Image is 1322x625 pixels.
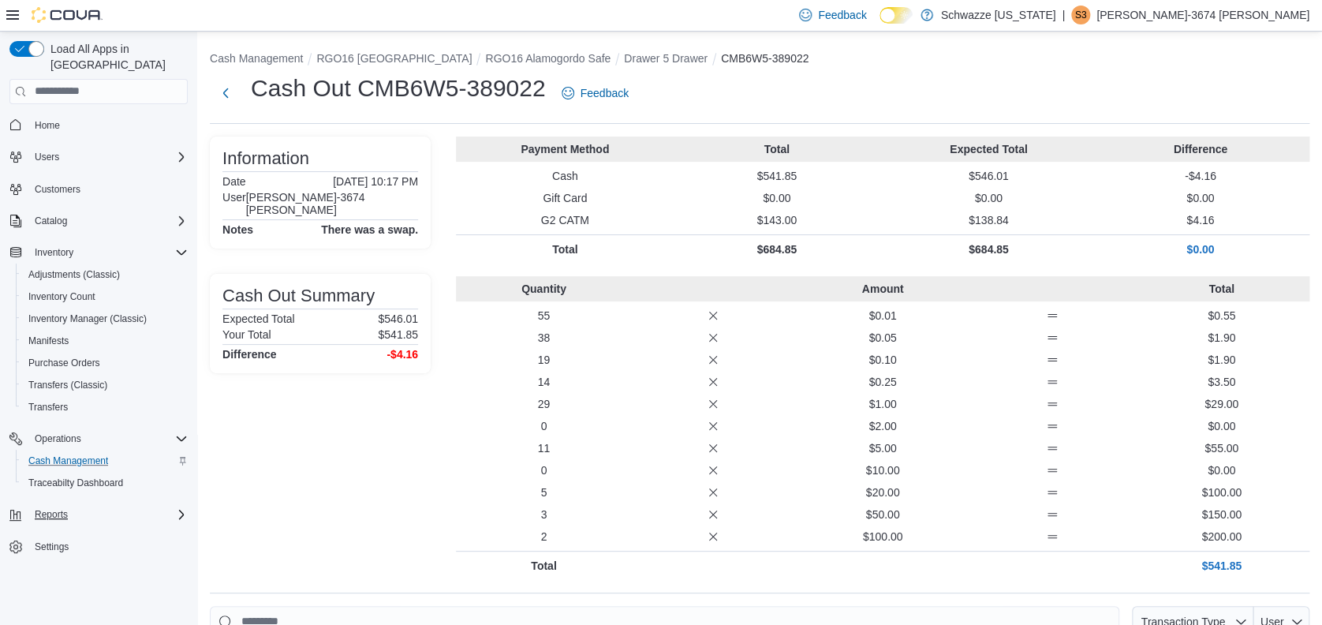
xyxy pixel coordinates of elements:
[22,473,188,492] span: Traceabilty Dashboard
[316,52,472,65] button: RGO16 [GEOGRAPHIC_DATA]
[721,52,809,65] button: CMB6W5-389022
[801,281,965,297] p: Amount
[886,190,1092,206] p: $0.00
[3,535,194,558] button: Settings
[801,485,965,500] p: $20.00
[801,529,965,545] p: $100.00
[1062,6,1065,24] p: |
[3,114,194,137] button: Home
[35,508,68,521] span: Reports
[3,210,194,232] button: Catalog
[22,398,188,417] span: Transfers
[1098,241,1304,257] p: $0.00
[16,264,194,286] button: Adjustments (Classic)
[387,348,418,361] h4: -$4.16
[1075,6,1087,24] span: S3
[28,505,188,524] span: Reports
[32,7,103,23] img: Cova
[16,450,194,472] button: Cash Management
[818,7,866,23] span: Feedback
[35,246,73,259] span: Inventory
[222,149,309,168] h3: Information
[28,179,188,199] span: Customers
[35,432,81,445] span: Operations
[1140,529,1303,545] p: $200.00
[222,191,246,204] h6: User
[210,77,241,109] button: Next
[879,7,913,24] input: Dark Mode
[16,396,194,418] button: Transfers
[886,212,1092,228] p: $138.84
[28,379,107,391] span: Transfers (Classic)
[35,215,67,227] span: Catalog
[28,211,188,230] span: Catalog
[1098,190,1304,206] p: $0.00
[941,6,1056,24] p: Schwazze [US_STATE]
[22,451,114,470] a: Cash Management
[28,148,65,167] button: Users
[28,357,100,369] span: Purchase Orders
[35,541,69,553] span: Settings
[3,178,194,200] button: Customers
[28,537,75,556] a: Settings
[462,396,626,412] p: 29
[1098,168,1304,184] p: -$4.16
[462,330,626,346] p: 38
[462,374,626,390] p: 14
[22,473,129,492] a: Traceabilty Dashboard
[44,41,188,73] span: Load All Apps in [GEOGRAPHIC_DATA]
[801,308,965,324] p: $0.01
[462,281,626,297] p: Quantity
[1140,308,1303,324] p: $0.55
[378,328,418,341] p: $541.85
[462,558,626,574] p: Total
[222,286,375,305] h3: Cash Out Summary
[462,485,626,500] p: 5
[16,308,194,330] button: Inventory Manager (Classic)
[1140,396,1303,412] p: $29.00
[28,148,188,167] span: Users
[1140,281,1303,297] p: Total
[1140,330,1303,346] p: $1.90
[28,401,68,414] span: Transfers
[1140,374,1303,390] p: $3.50
[1140,507,1303,522] p: $150.00
[462,212,668,228] p: G2 CATM
[1098,212,1304,228] p: $4.16
[28,243,80,262] button: Inventory
[1140,440,1303,456] p: $55.00
[22,354,188,372] span: Purchase Orders
[1140,462,1303,478] p: $0.00
[321,223,418,236] h4: There was a swap.
[581,85,629,101] span: Feedback
[22,287,102,306] a: Inventory Count
[28,429,88,448] button: Operations
[674,141,880,157] p: Total
[28,115,188,135] span: Home
[462,440,626,456] p: 11
[22,331,188,350] span: Manifests
[22,309,153,328] a: Inventory Manager (Classic)
[3,503,194,526] button: Reports
[22,398,74,417] a: Transfers
[801,462,965,478] p: $10.00
[28,211,73,230] button: Catalog
[462,507,626,522] p: 3
[222,223,253,236] h4: Notes
[16,330,194,352] button: Manifests
[555,77,635,109] a: Feedback
[22,354,106,372] a: Purchase Orders
[246,191,418,216] p: [PERSON_NAME]-3674 [PERSON_NAME]
[3,428,194,450] button: Operations
[28,312,147,325] span: Inventory Manager (Classic)
[801,418,965,434] p: $2.00
[674,168,880,184] p: $541.85
[462,418,626,434] p: 0
[3,146,194,168] button: Users
[801,507,965,522] p: $50.00
[22,265,188,284] span: Adjustments (Classic)
[462,462,626,478] p: 0
[28,180,87,199] a: Customers
[16,352,194,374] button: Purchase Orders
